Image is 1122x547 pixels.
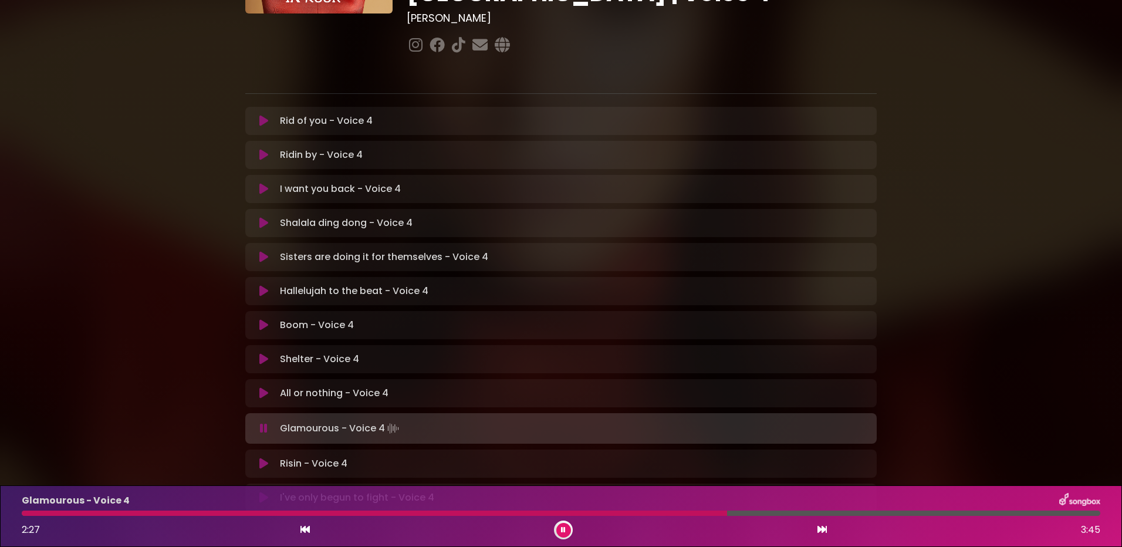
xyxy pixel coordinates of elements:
img: waveform4.gif [385,420,401,437]
span: 2:27 [22,523,40,536]
p: Ridin by - Voice 4 [280,148,363,162]
p: Shelter - Voice 4 [280,352,359,366]
p: Risin - Voice 4 [280,457,347,471]
h3: [PERSON_NAME] [407,12,877,25]
p: Hallelujah to the beat - Voice 4 [280,284,428,298]
p: Glamourous - Voice 4 [280,420,401,437]
p: Shalala ding dong - Voice 4 [280,216,413,230]
p: Sisters are doing it for themselves - Voice 4 [280,250,488,264]
p: Boom - Voice 4 [280,318,354,332]
span: 3:45 [1081,523,1100,537]
p: I want you back - Voice 4 [280,182,401,196]
p: Rid of you - Voice 4 [280,114,373,128]
p: Glamourous - Voice 4 [22,494,130,508]
img: songbox-logo-white.png [1059,493,1100,508]
p: All or nothing - Voice 4 [280,386,388,400]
